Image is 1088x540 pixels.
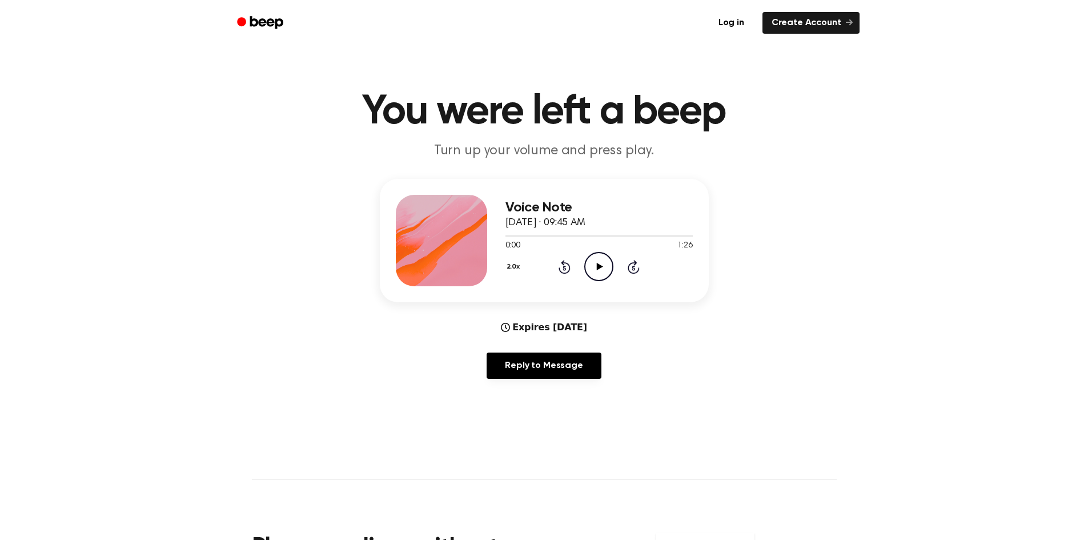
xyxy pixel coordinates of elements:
a: Beep [229,12,294,34]
span: [DATE] · 09:45 AM [505,218,585,228]
button: 2.0x [505,257,524,277]
h3: Voice Note [505,200,693,215]
a: Log in [707,10,756,36]
p: Turn up your volume and press play. [325,142,764,161]
span: 0:00 [505,240,520,252]
a: Reply to Message [487,353,601,379]
h1: You were left a beep [252,91,837,133]
span: 1:26 [677,240,692,252]
div: Expires [DATE] [501,321,587,334]
a: Create Account [762,12,860,34]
